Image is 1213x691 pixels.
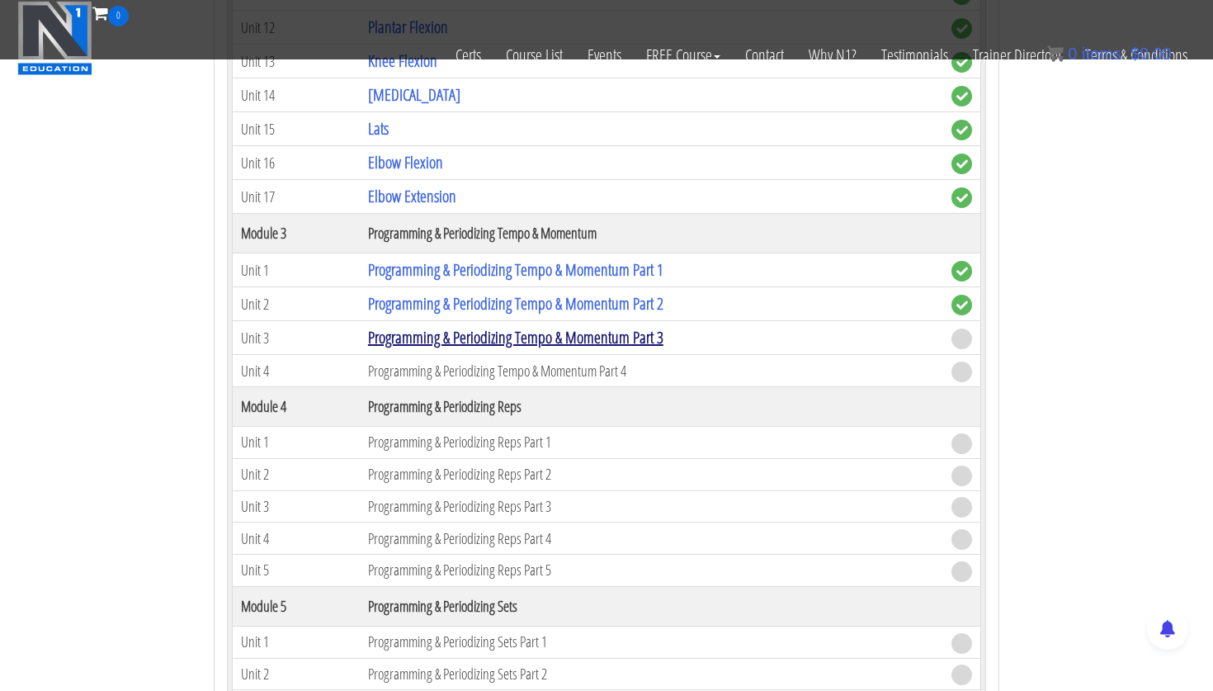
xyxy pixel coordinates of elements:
td: Programming & Periodizing Reps Part 4 [360,523,943,555]
td: Programming & Periodizing Reps Part 1 [360,427,943,459]
a: Events [575,26,634,84]
span: complete [951,261,972,282]
td: Programming & Periodizing Sets Part 1 [360,626,943,658]
th: Programming & Periodizing Reps [360,387,943,427]
td: Unit 1 [233,626,360,658]
a: Terms & Conditions [1073,26,1200,84]
td: Unit 14 [233,78,360,112]
img: n1-education [17,1,92,75]
th: Module 3 [233,214,360,253]
a: Elbow Flexion [368,151,443,173]
a: [MEDICAL_DATA] [368,83,460,106]
td: Unit 2 [233,458,360,490]
span: complete [951,120,972,140]
span: complete [951,187,972,208]
th: Programming & Periodizing Tempo & Momentum [360,214,943,253]
td: Unit 2 [233,658,360,690]
a: Programming & Periodizing Tempo & Momentum Part 1 [368,258,663,281]
th: Module 4 [233,387,360,427]
a: Trainer Directory [960,26,1073,84]
td: Unit 1 [233,427,360,459]
a: 0 items: $0.00 [1047,45,1172,63]
a: Lats [368,117,389,140]
a: Elbow Extension [368,185,456,207]
td: Unit 1 [233,253,360,287]
td: Unit 16 [233,146,360,180]
td: Unit 5 [233,555,360,587]
a: 0 [92,2,129,24]
td: Unit 4 [233,355,360,387]
a: Why N1? [796,26,869,84]
td: Programming & Periodizing Reps Part 2 [360,458,943,490]
td: Unit 4 [233,523,360,555]
td: Programming & Periodizing Reps Part 5 [360,555,943,587]
td: Unit 3 [233,490,360,523]
td: Programming & Periodizing Sets Part 2 [360,658,943,690]
a: Contact [733,26,796,84]
span: complete [951,154,972,174]
a: Programming & Periodizing Tempo & Momentum Part 3 [368,326,663,348]
span: 0 [1068,45,1077,63]
a: FREE Course [634,26,733,84]
span: complete [951,86,972,106]
td: Unit 2 [233,287,360,321]
img: icon11.png [1047,45,1064,62]
a: Testimonials [869,26,960,84]
td: Unit 15 [233,112,360,146]
span: items: [1082,45,1126,63]
span: $ [1130,45,1140,63]
span: 0 [108,6,129,26]
span: complete [951,295,972,315]
a: Certs [443,26,493,84]
td: Programming & Periodizing Tempo & Momentum Part 4 [360,355,943,387]
th: Programming & Periodizing Sets [360,586,943,626]
td: Unit 3 [233,321,360,355]
a: Course List [493,26,575,84]
td: Programming & Periodizing Reps Part 3 [360,490,943,523]
th: Module 5 [233,586,360,626]
bdi: 0.00 [1130,45,1172,63]
a: Programming & Periodizing Tempo & Momentum Part 2 [368,292,663,315]
td: Unit 17 [233,180,360,214]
